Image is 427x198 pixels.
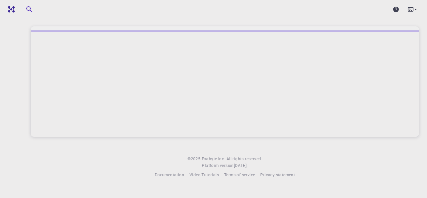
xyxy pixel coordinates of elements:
span: [DATE] . [234,163,248,168]
span: © 2025 [187,156,201,162]
a: Privacy statement [260,172,295,178]
a: Documentation [155,172,184,178]
span: Platform version [202,162,234,169]
span: All rights reserved. [227,156,262,162]
span: Video Tutorials [189,172,219,177]
a: Video Tutorials [189,172,219,178]
span: Documentation [155,172,184,177]
a: Exabyte Inc. [202,156,225,162]
span: Exabyte Inc. [202,156,225,161]
span: Terms of service [224,172,255,177]
img: logo [5,6,15,13]
a: [DATE]. [234,162,248,169]
a: Terms of service [224,172,255,178]
span: Privacy statement [260,172,295,177]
